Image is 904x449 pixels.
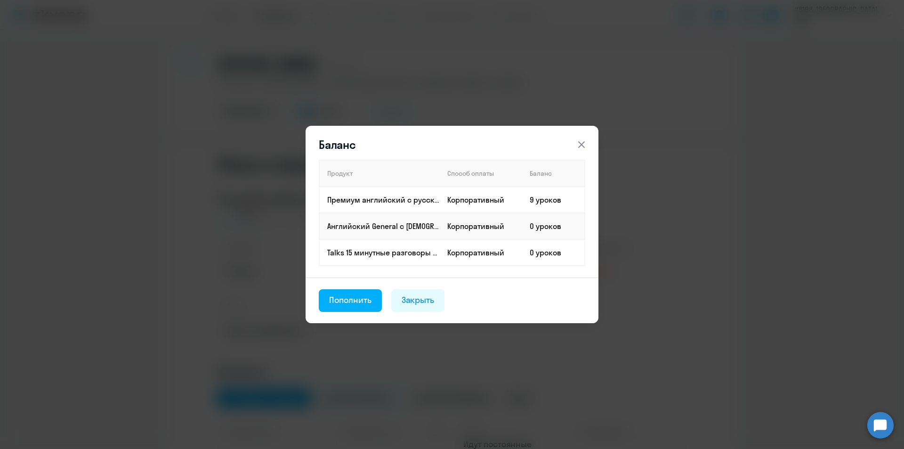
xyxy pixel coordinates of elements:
td: Корпоративный [440,239,522,266]
button: Пополнить [319,289,382,312]
th: Баланс [522,160,585,187]
p: Премиум английский с русскоговорящим преподавателем [327,195,439,205]
div: Пополнить [329,294,371,306]
td: Корпоративный [440,213,522,239]
button: Закрыть [391,289,445,312]
p: Английский General с [DEMOGRAPHIC_DATA] преподавателем [327,221,439,231]
td: 0 уроков [522,239,585,266]
header: Баланс [306,137,598,152]
th: Способ оплаты [440,160,522,187]
th: Продукт [319,160,440,187]
div: Закрыть [402,294,435,306]
td: 9 уроков [522,187,585,213]
p: Talks 15 минутные разговоры на английском [327,247,439,258]
td: Корпоративный [440,187,522,213]
td: 0 уроков [522,213,585,239]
